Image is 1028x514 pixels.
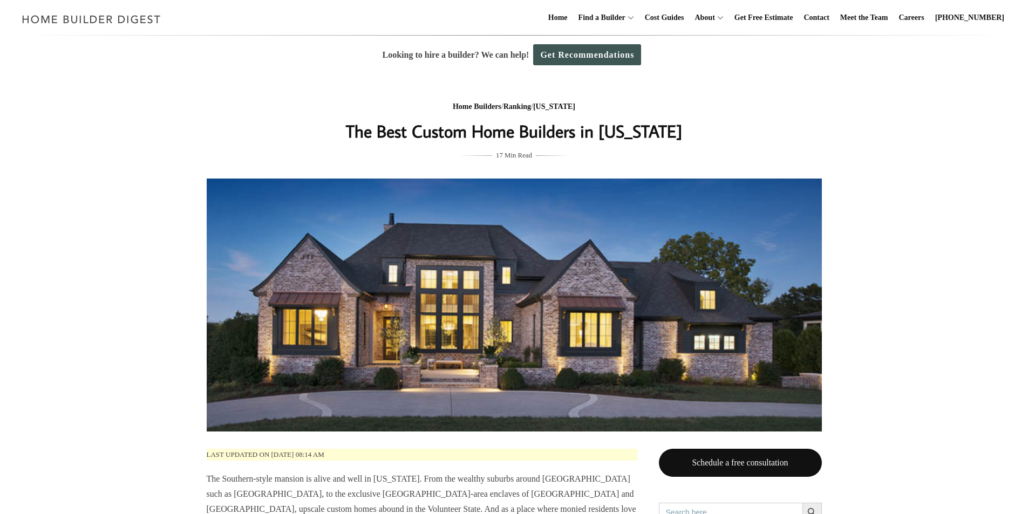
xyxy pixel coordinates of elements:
[299,100,730,114] div: / /
[453,102,501,111] a: Home Builders
[836,1,893,35] a: Meet the Team
[533,44,641,65] a: Get Recommendations
[496,149,532,161] span: 17 Min Read
[659,449,822,477] a: Schedule a free consultation
[690,1,714,35] a: About
[17,9,166,30] img: Home Builder Digest
[299,118,730,144] h1: The Best Custom Home Builders in [US_STATE]
[533,102,575,111] a: [US_STATE]
[895,1,929,35] a: Careers
[574,1,625,35] a: Find a Builder
[207,449,637,461] p: Last updated on [DATE] 08:14 am
[730,1,798,35] a: Get Free Estimate
[503,102,531,111] a: Ranking
[544,1,572,35] a: Home
[641,1,689,35] a: Cost Guides
[931,1,1009,35] a: [PHONE_NUMBER]
[799,1,833,35] a: Contact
